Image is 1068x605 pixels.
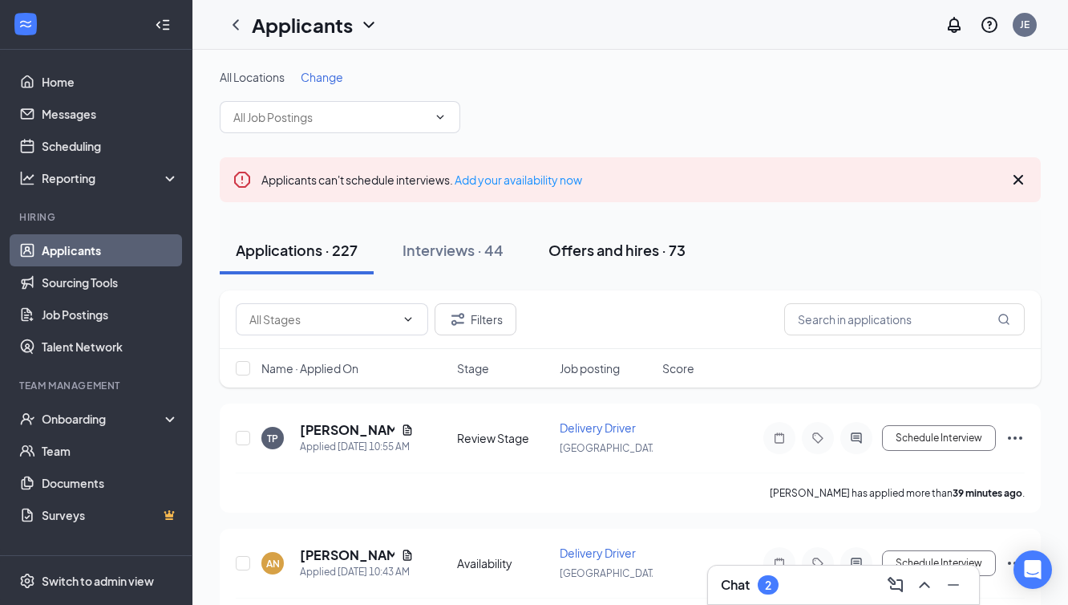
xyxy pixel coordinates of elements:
[882,550,996,576] button: Schedule Interview
[944,575,963,595] svg: Minimize
[42,266,179,298] a: Sourcing Tools
[560,420,636,435] span: Delivery Driver
[560,546,636,560] span: Delivery Driver
[42,66,179,98] a: Home
[42,130,179,162] a: Scheduling
[770,557,789,570] svg: Note
[457,555,550,571] div: Availability
[455,173,582,187] a: Add your availability now
[19,411,35,427] svg: UserCheck
[662,360,694,376] span: Score
[42,298,179,331] a: Job Postings
[19,170,35,186] svg: Analysis
[847,557,866,570] svg: ActiveChat
[233,170,252,189] svg: Error
[953,487,1022,499] b: 39 minutes ago
[434,111,447,124] svg: ChevronDown
[560,567,661,579] span: [GEOGRAPHIC_DATA]
[1009,170,1028,189] svg: Cross
[1005,428,1025,448] svg: Ellipses
[359,15,378,35] svg: ChevronDown
[401,424,414,436] svg: Document
[42,234,179,266] a: Applicants
[560,360,620,376] span: Job posting
[266,557,280,570] div: AN
[560,442,661,454] span: [GEOGRAPHIC_DATA]
[18,16,34,32] svg: WorkstreamLogo
[401,549,414,562] svg: Document
[300,439,414,455] div: Applied [DATE] 10:55 AM
[300,564,414,580] div: Applied [DATE] 10:43 AM
[997,313,1010,326] svg: MagnifyingGlass
[886,575,905,595] svg: ComposeMessage
[300,546,394,564] h5: [PERSON_NAME]
[301,70,343,84] span: Change
[402,313,415,326] svg: ChevronDown
[267,432,278,445] div: TP
[941,572,966,598] button: Minimize
[912,572,937,598] button: ChevronUp
[42,435,179,467] a: Team
[42,411,165,427] div: Onboarding
[42,573,154,589] div: Switch to admin view
[457,430,550,446] div: Review Stage
[770,486,1025,500] p: [PERSON_NAME] has applied more than .
[19,379,176,392] div: Team Management
[945,15,964,35] svg: Notifications
[808,432,827,445] svg: Tag
[155,17,171,33] svg: Collapse
[42,98,179,130] a: Messages
[226,15,245,35] svg: ChevronLeft
[233,108,427,126] input: All Job Postings
[1020,18,1030,31] div: JE
[403,240,504,260] div: Interviews · 44
[765,579,771,592] div: 2
[42,467,179,499] a: Documents
[249,311,395,328] input: All Stages
[448,310,467,329] svg: Filter
[1005,554,1025,573] svg: Ellipses
[915,575,934,595] svg: ChevronUp
[883,572,908,598] button: ComposeMessage
[980,15,999,35] svg: QuestionInfo
[252,11,353,39] h1: Applicants
[435,303,516,335] button: Filter Filters
[42,331,179,363] a: Talent Network
[261,173,582,187] span: Applicants can't schedule interviews.
[784,303,1025,335] input: Search in applications
[548,240,686,260] div: Offers and hires · 73
[847,432,866,445] svg: ActiveChat
[808,557,827,570] svg: Tag
[721,576,750,594] h3: Chat
[42,170,180,186] div: Reporting
[300,421,394,439] h5: [PERSON_NAME]
[42,499,179,531] a: SurveysCrown
[19,210,176,224] div: Hiring
[1013,550,1052,589] div: Open Intercom Messenger
[220,70,285,84] span: All Locations
[457,360,489,376] span: Stage
[770,432,789,445] svg: Note
[19,573,35,589] svg: Settings
[882,425,996,451] button: Schedule Interview
[236,240,358,260] div: Applications · 227
[261,360,358,376] span: Name · Applied On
